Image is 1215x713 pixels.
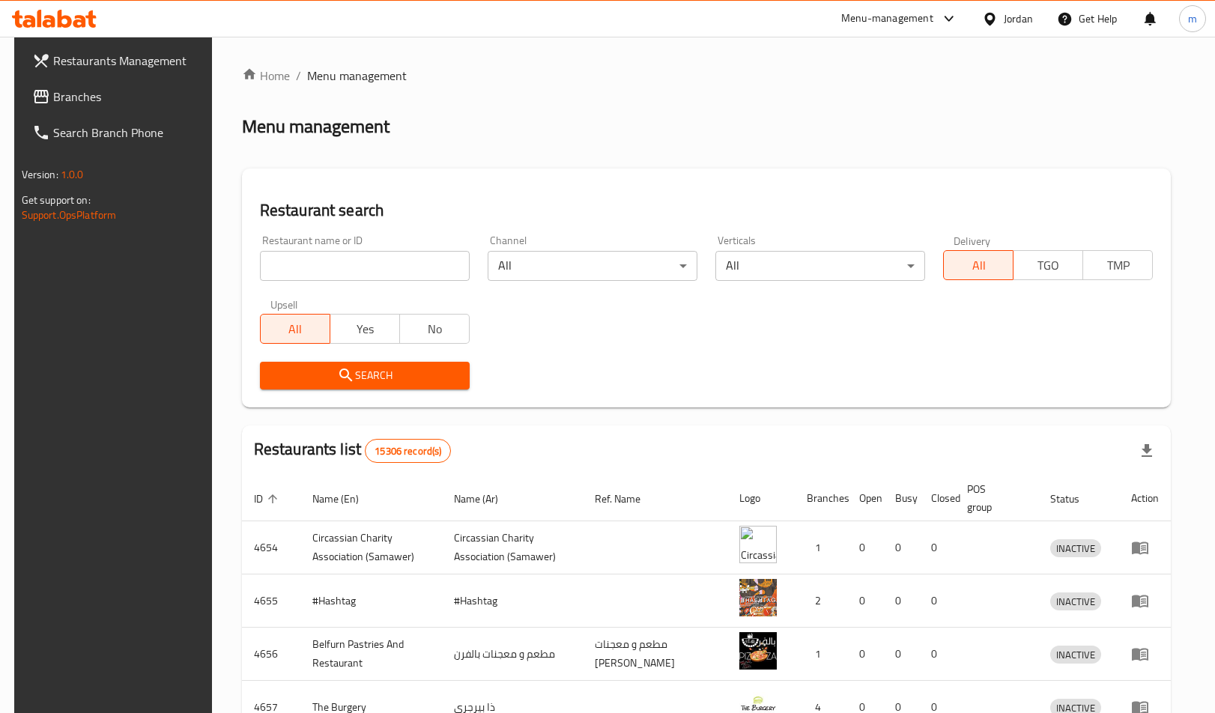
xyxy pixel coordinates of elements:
[20,79,217,115] a: Branches
[795,628,847,681] td: 1
[1129,433,1165,469] div: Export file
[1013,250,1083,280] button: TGO
[296,67,301,85] li: /
[260,251,470,281] input: Search for restaurant name or ID..
[1050,540,1101,557] span: INACTIVE
[954,235,991,246] label: Delivery
[1188,10,1197,27] span: m
[883,628,919,681] td: 0
[242,67,290,85] a: Home
[727,476,795,521] th: Logo
[300,628,442,681] td: Belfurn Pastries And Restaurant
[365,439,451,463] div: Total records count
[595,490,660,508] span: Ref. Name
[847,574,883,628] td: 0
[883,521,919,574] td: 0
[488,251,697,281] div: All
[242,521,300,574] td: 4654
[1050,592,1101,610] div: INACTIVE
[20,43,217,79] a: Restaurants Management
[919,628,955,681] td: 0
[260,314,330,344] button: All
[967,480,1021,516] span: POS group
[1004,10,1033,27] div: Jordan
[260,199,1154,222] h2: Restaurant search
[260,362,470,389] button: Search
[442,521,584,574] td: ​Circassian ​Charity ​Association​ (Samawer)
[847,476,883,521] th: Open
[242,67,1172,85] nav: breadcrumb
[841,10,933,28] div: Menu-management
[53,52,205,70] span: Restaurants Management
[53,124,205,142] span: Search Branch Phone
[22,205,117,225] a: Support.OpsPlatform
[1019,255,1077,276] span: TGO
[943,250,1013,280] button: All
[847,628,883,681] td: 0
[919,574,955,628] td: 0
[1050,593,1101,610] span: INACTIVE
[53,88,205,106] span: Branches
[272,366,458,385] span: Search
[795,574,847,628] td: 2
[366,444,450,458] span: 15306 record(s)
[739,526,777,563] img: ​Circassian ​Charity ​Association​ (Samawer)
[312,490,378,508] span: Name (En)
[442,574,584,628] td: #Hashtag
[950,255,1008,276] span: All
[795,476,847,521] th: Branches
[1082,250,1153,280] button: TMP
[254,490,282,508] span: ID
[1131,538,1159,556] div: Menu
[739,632,777,670] img: Belfurn Pastries And Restaurant
[330,314,400,344] button: Yes
[242,628,300,681] td: 4656
[254,438,452,463] h2: Restaurants list
[61,165,84,184] span: 1.0.0
[919,521,955,574] td: 0
[883,476,919,521] th: Busy
[583,628,727,681] td: مطعم و معجنات [PERSON_NAME]
[454,490,518,508] span: Name (Ar)
[1131,592,1159,610] div: Menu
[270,299,298,309] label: Upsell
[22,165,58,184] span: Version:
[300,521,442,574] td: ​Circassian ​Charity ​Association​ (Samawer)
[1131,645,1159,663] div: Menu
[1089,255,1147,276] span: TMP
[336,318,394,340] span: Yes
[1050,490,1099,508] span: Status
[919,476,955,521] th: Closed
[847,521,883,574] td: 0
[399,314,470,344] button: No
[1050,646,1101,664] div: INACTIVE
[242,574,300,628] td: 4655
[795,521,847,574] td: 1
[22,190,91,210] span: Get support on:
[267,318,324,340] span: All
[715,251,925,281] div: All
[300,574,442,628] td: #Hashtag
[20,115,217,151] a: Search Branch Phone
[1050,539,1101,557] div: INACTIVE
[442,628,584,681] td: مطعم و معجنات بالفرن
[242,115,390,139] h2: Menu management
[1119,476,1171,521] th: Action
[406,318,464,340] span: No
[883,574,919,628] td: 0
[739,579,777,616] img: #Hashtag
[1050,646,1101,664] span: INACTIVE
[307,67,407,85] span: Menu management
